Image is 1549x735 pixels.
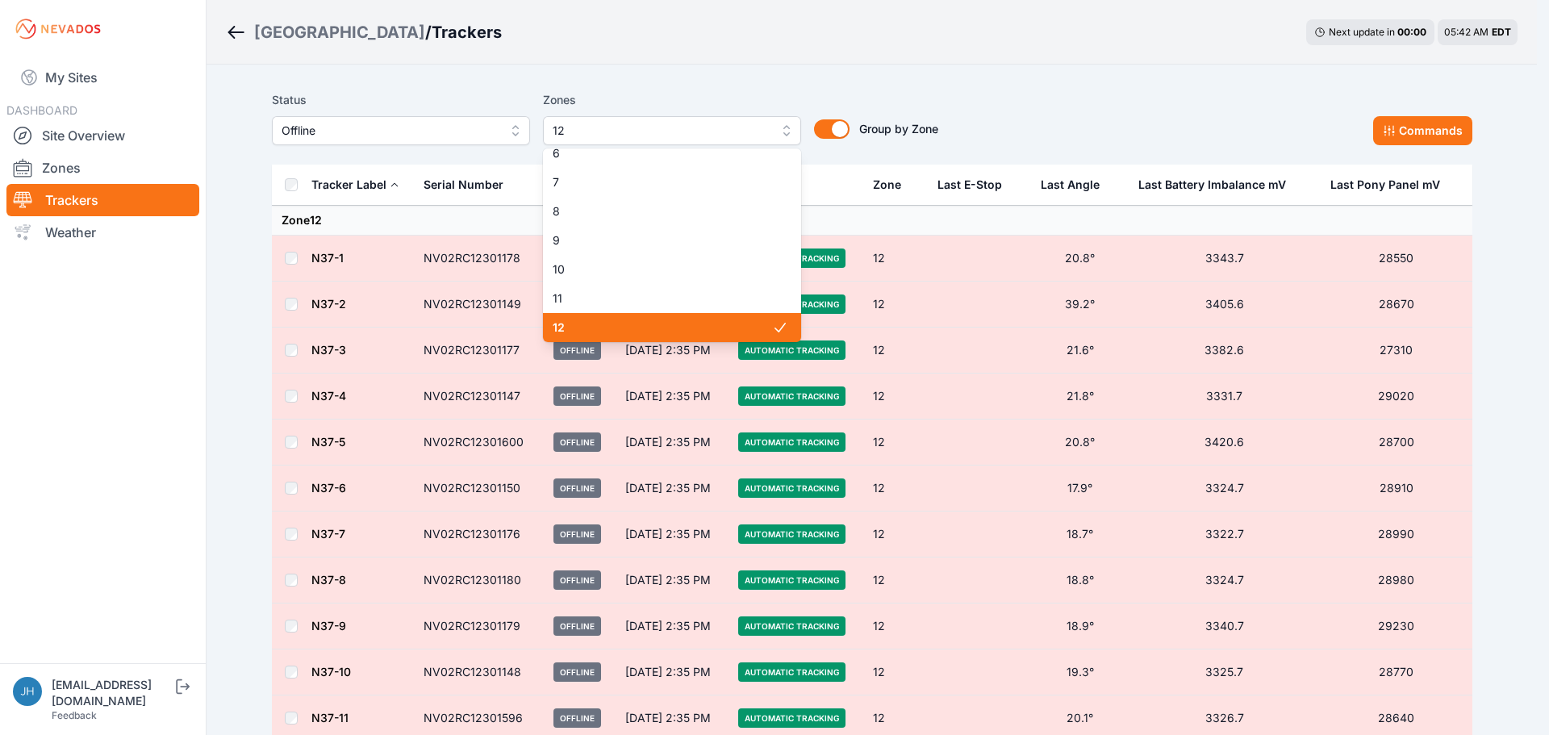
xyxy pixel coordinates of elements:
[553,121,769,140] span: 12
[553,319,772,336] span: 12
[553,232,772,248] span: 9
[553,174,772,190] span: 7
[543,116,801,145] button: 12
[553,203,772,219] span: 8
[553,290,772,307] span: 11
[553,261,772,278] span: 10
[543,148,801,342] div: 12
[553,145,772,161] span: 6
